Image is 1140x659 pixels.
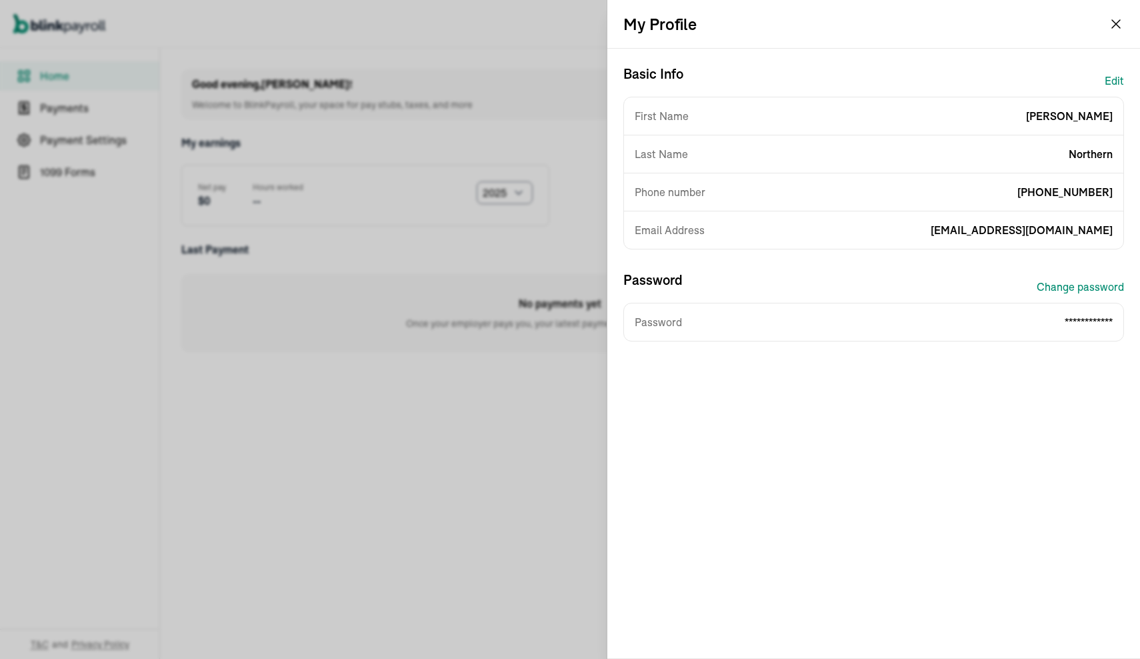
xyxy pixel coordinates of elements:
span: Email Address [635,222,705,238]
span: [PERSON_NAME] [1026,108,1113,124]
span: Phone number [635,184,705,200]
button: Edit [1105,65,1124,97]
h2: My Profile [623,13,697,35]
h3: Basic Info [623,65,683,97]
button: Change password [1037,271,1124,303]
span: [EMAIL_ADDRESS][DOMAIN_NAME] [931,222,1113,238]
span: Last Name [635,146,688,162]
span: Password [635,314,682,330]
h3: Password [623,271,683,303]
span: [PHONE_NUMBER] [1017,184,1113,200]
span: First Name [635,108,689,124]
span: Northern [1069,146,1113,162]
